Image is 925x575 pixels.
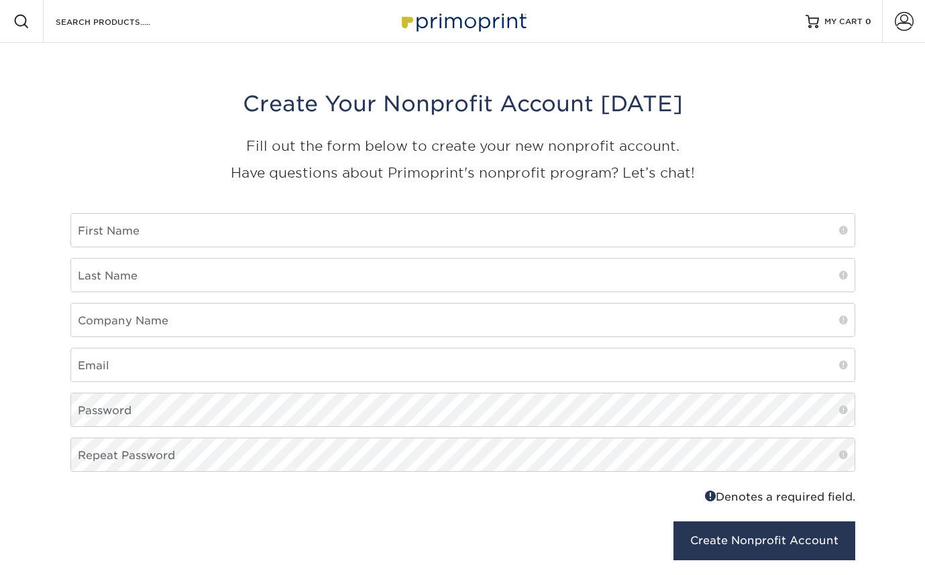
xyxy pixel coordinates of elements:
img: Primoprint [396,7,530,36]
div: Denotes a required field. [473,488,855,505]
p: Fill out the form below to create your new nonprofit account. Have questions about Primoprint's n... [70,133,855,186]
h3: Create Your Nonprofit Account [DATE] [70,91,855,117]
span: MY CART [824,16,863,27]
button: Create Nonprofit Account [673,521,855,560]
span: 0 [865,17,871,26]
input: SEARCH PRODUCTS..... [54,13,185,29]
